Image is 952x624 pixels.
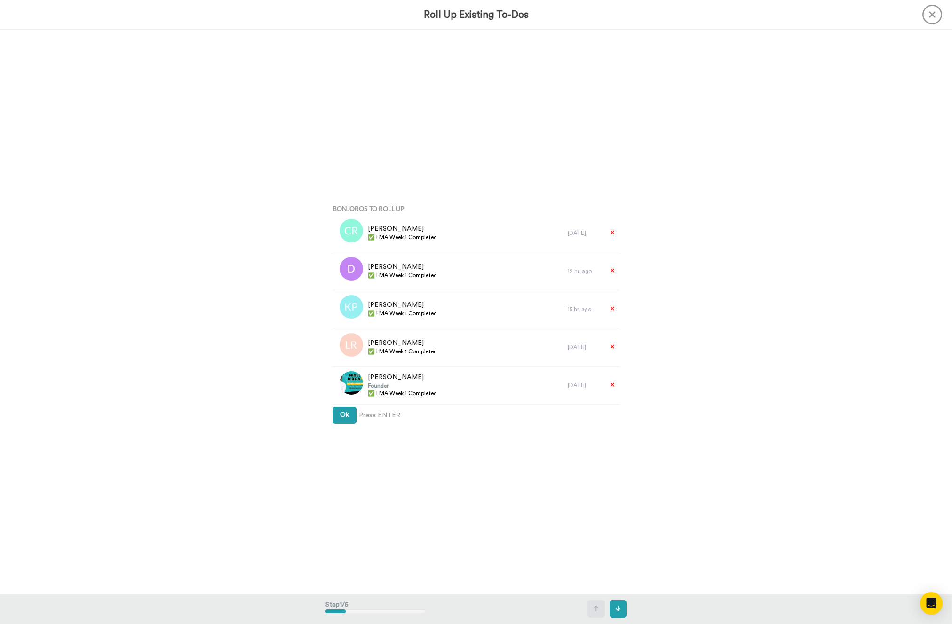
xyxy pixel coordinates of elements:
img: lr.png [340,333,363,357]
span: [PERSON_NAME] [368,262,437,272]
div: 15 hr. ago [568,305,601,313]
span: ✅ LMA Week 1 Completed [368,348,437,355]
span: Press ENTER [359,411,400,420]
span: [PERSON_NAME] [368,338,437,348]
span: ✅ LMA Week 1 Completed [368,310,437,317]
img: kp.png [340,295,363,319]
h3: Roll Up Existing To-Dos [424,9,529,20]
img: 0db4a203-b57c-415b-b776-972919ceefc0.jpg [340,371,363,395]
div: [DATE] [568,343,601,351]
div: [DATE] [568,382,601,389]
span: [PERSON_NAME] [368,300,437,310]
h4: Bonjoros To Roll Up [333,205,619,212]
span: [PERSON_NAME] [368,373,437,382]
div: Step 1 / 5 [325,595,426,623]
span: ✅ LMA Week 1 Completed [368,390,437,397]
div: 12 hr. ago [568,267,601,275]
span: ✅ LMA Week 1 Completed [368,272,437,279]
div: Open Intercom Messenger [920,592,943,615]
span: [PERSON_NAME] [368,224,437,234]
img: cr.png [340,219,363,242]
span: Founder [368,382,437,390]
button: Ok [333,407,357,424]
span: Ok [340,412,349,418]
span: ✅ LMA Week 1 Completed [368,234,437,241]
div: [DATE] [568,229,601,237]
img: d.png [340,257,363,281]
